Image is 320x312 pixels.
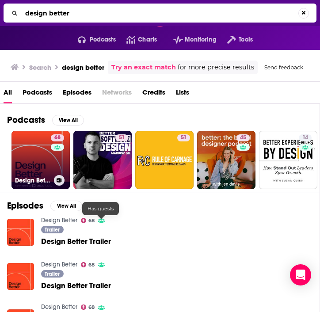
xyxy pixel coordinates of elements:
span: Podcasts [90,34,116,46]
a: Design Better Trailer [41,282,111,289]
span: 51 [181,133,187,142]
a: 68 [81,262,95,267]
span: 68 [54,133,61,142]
span: 68 [88,263,95,267]
input: Search... [22,6,298,20]
h2: Podcasts [7,114,45,126]
button: open menu [217,33,253,47]
span: 14 [302,133,308,142]
a: Charts [116,33,157,47]
img: Design Better Trailer [7,219,34,246]
a: Design Better [41,261,77,268]
a: 68 [51,134,64,141]
a: EpisodesView All [7,200,82,211]
button: View All [52,115,84,126]
span: Trailer [45,227,60,232]
h3: Search [29,63,51,72]
h3: Design Better [15,177,50,184]
a: 68 [81,304,95,310]
a: 51 [177,134,190,141]
a: 45 [197,131,255,189]
button: View All [50,201,82,211]
a: Try an exact match [111,62,176,72]
a: Episodes [63,85,91,103]
h3: design better [62,63,104,72]
a: 51 [73,131,132,189]
span: Trailer [45,271,60,277]
a: 14 [299,134,312,141]
a: Podcasts [23,85,52,103]
img: Design Better Trailer [7,263,34,290]
span: 51 [119,133,125,142]
button: open menu [67,33,116,47]
a: 14 [259,131,317,189]
span: Charts [138,34,157,46]
span: Networks [102,85,132,103]
span: 45 [240,133,246,142]
a: PodcastsView All [7,114,84,126]
span: 68 [88,219,95,223]
a: All [4,85,12,103]
span: Tools [239,34,253,46]
a: Design Better [41,217,77,224]
div: Search... [4,4,316,23]
a: 68 [81,218,95,223]
span: for more precise results [178,62,254,72]
a: 45 [236,134,250,141]
a: 51 [115,134,128,141]
a: 68Design Better [11,131,70,189]
a: 51 [135,131,194,189]
span: Monitoring [185,34,216,46]
a: Design Better [41,303,77,311]
a: Lists [176,85,189,103]
div: Open Intercom Messenger [290,264,311,285]
div: Has guests [82,202,119,215]
button: Send feedback [262,64,306,71]
a: Credits [142,85,165,103]
a: Design Better Trailer [41,238,111,245]
span: 68 [88,305,95,309]
button: open menu [163,33,217,47]
h2: Episodes [7,200,43,211]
